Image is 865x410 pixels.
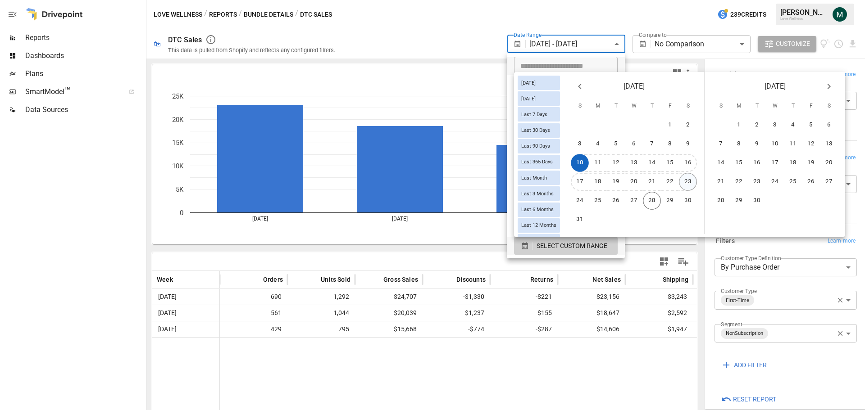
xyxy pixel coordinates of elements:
button: 17 [766,154,784,172]
span: [DATE] [765,80,786,93]
button: 11 [784,135,802,153]
button: 10 [766,135,784,153]
span: Last Month [518,175,551,181]
button: 13 [625,154,643,172]
button: 18 [589,173,607,191]
button: 24 [766,173,784,191]
button: 2 [748,116,766,134]
button: 4 [589,135,607,153]
button: 27 [820,173,838,191]
button: 21 [712,173,730,191]
li: Last 30 Days [507,111,625,129]
button: 8 [730,135,748,153]
button: 15 [661,154,679,172]
div: Last 12 Months [518,218,560,233]
div: Last 30 Days [518,123,560,138]
button: 19 [607,173,625,191]
span: Tuesday [749,97,765,115]
li: Last Quarter [507,219,625,237]
div: Last Month [518,171,560,185]
div: [DATE] [518,76,560,90]
li: Last 7 Days [507,93,625,111]
span: Saturday [821,97,837,115]
li: Last 12 Months [507,165,625,183]
button: 18 [784,154,802,172]
button: 20 [625,173,643,191]
button: 2 [679,116,697,134]
span: Saturday [680,97,696,115]
span: [DATE] [518,96,539,102]
button: 17 [571,173,589,191]
button: 10 [571,154,589,172]
span: Last 30 Days [518,127,554,133]
button: 20 [820,154,838,172]
button: 25 [784,173,802,191]
span: Friday [662,97,678,115]
button: 30 [748,192,766,210]
button: 1 [661,116,679,134]
button: 7 [712,135,730,153]
li: Month to Date [507,183,625,201]
li: Last 3 Months [507,129,625,147]
button: 6 [820,116,838,134]
div: Last 7 Days [518,107,560,122]
button: 26 [607,192,625,210]
button: 8 [661,135,679,153]
button: SELECT CUSTOM RANGE [514,237,618,255]
button: 15 [730,154,748,172]
div: Last 6 Months [518,203,560,217]
button: 7 [643,135,661,153]
span: [DATE] [518,80,539,86]
button: 19 [802,154,820,172]
div: Last Year [518,234,560,248]
span: Sunday [713,97,729,115]
button: 1 [730,116,748,134]
button: 31 [571,211,589,229]
span: Last 7 Days [518,112,551,117]
span: [DATE] [624,80,645,93]
button: 27 [625,192,643,210]
div: Last 365 Days [518,155,560,169]
button: 23 [679,173,697,191]
button: 3 [571,135,589,153]
div: Last 3 Months [518,186,560,201]
button: 13 [820,135,838,153]
button: 3 [766,116,784,134]
button: 30 [679,192,697,210]
button: 23 [748,173,766,191]
button: 24 [571,192,589,210]
button: 29 [730,192,748,210]
button: 21 [643,173,661,191]
button: 9 [748,135,766,153]
span: Wednesday [767,97,783,115]
button: 14 [712,154,730,172]
span: Sunday [572,97,588,115]
div: [DATE] [518,91,560,106]
button: 26 [802,173,820,191]
button: 5 [802,116,820,134]
li: Last 6 Months [507,147,625,165]
span: SELECT CUSTOM RANGE [537,240,607,252]
span: Thursday [785,97,801,115]
button: 12 [802,135,820,153]
button: 6 [625,135,643,153]
button: 22 [661,173,679,191]
span: Last 90 Days [518,143,554,149]
button: Next month [820,77,838,95]
button: 11 [589,154,607,172]
span: Wednesday [626,97,642,115]
span: Friday [803,97,819,115]
button: Previous month [571,77,589,95]
span: Monday [731,97,747,115]
li: This Quarter [507,201,625,219]
button: 28 [643,192,661,210]
div: Last 90 Days [518,139,560,153]
li: [DATE] [507,75,625,93]
span: Last 6 Months [518,207,557,212]
span: Thursday [644,97,660,115]
button: 9 [679,135,697,153]
button: 16 [748,154,766,172]
button: 22 [730,173,748,191]
span: Monday [590,97,606,115]
button: 4 [784,116,802,134]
